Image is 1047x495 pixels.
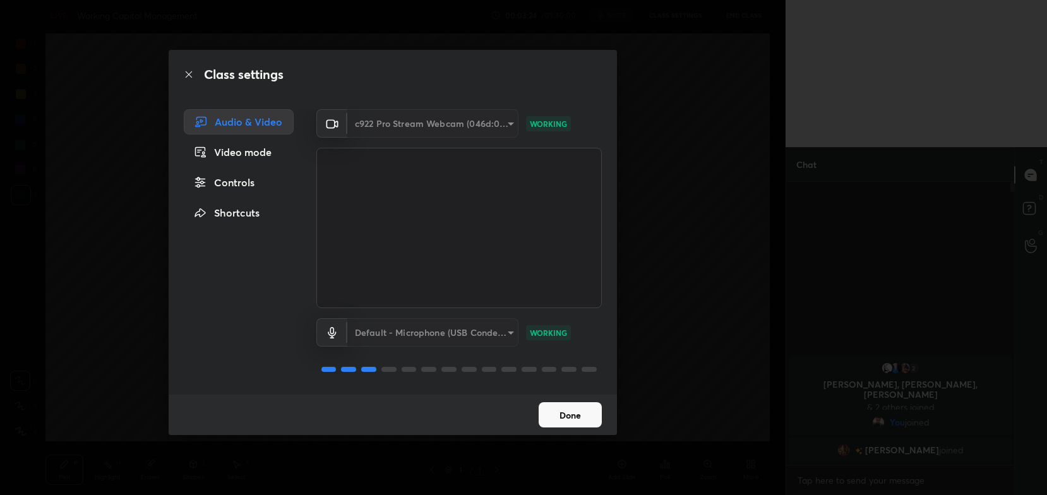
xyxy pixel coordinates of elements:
[184,200,294,225] div: Shortcuts
[539,402,602,427] button: Done
[184,109,294,134] div: Audio & Video
[530,118,567,129] p: WORKING
[530,327,567,338] p: WORKING
[204,65,284,84] h2: Class settings
[347,109,518,138] div: c922 Pro Stream Webcam (046d:085c)
[347,318,518,347] div: c922 Pro Stream Webcam (046d:085c)
[184,140,294,165] div: Video mode
[184,170,294,195] div: Controls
